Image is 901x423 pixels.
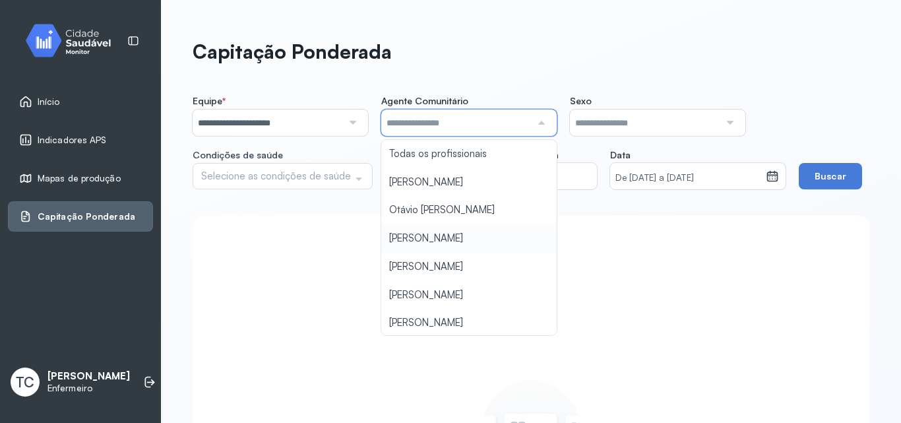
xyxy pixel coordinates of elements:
li: Todas os profissionais [381,140,557,168]
span: Equipe [193,95,226,107]
a: Capitação Ponderada [19,210,142,223]
a: Mapas de produção [19,172,142,185]
small: De [DATE] a [DATE] [615,172,761,185]
p: Enfermeiro [47,383,130,394]
span: Agente Comunitário [381,95,468,107]
li: [PERSON_NAME] [381,309,557,337]
span: Indicadores APS [38,135,107,146]
p: Capitação Ponderada [193,40,392,63]
span: Capitação Ponderada [38,211,135,222]
li: [PERSON_NAME] [381,168,557,197]
span: Condições de saúde [193,149,283,160]
li: [PERSON_NAME] [381,281,557,309]
span: Sexo [570,95,592,107]
a: Início [19,95,142,108]
img: monitor.svg [14,21,133,60]
li: [PERSON_NAME] [381,224,557,253]
li: [PERSON_NAME] [381,253,557,281]
span: Data [610,149,631,161]
span: TC [16,374,34,391]
span: Selecione as condições de saúde [201,169,351,183]
button: Buscar [799,163,862,189]
span: Início [38,96,60,108]
span: Mapas de produção [38,173,121,184]
a: Indicadores APS [19,133,142,146]
li: Otávio [PERSON_NAME] [381,196,557,224]
p: [PERSON_NAME] [47,370,130,383]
